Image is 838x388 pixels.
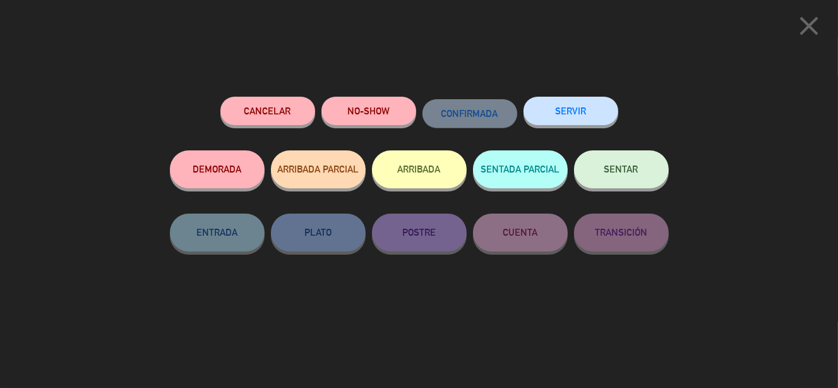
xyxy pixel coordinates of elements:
button: DEMORADA [170,150,265,188]
button: Cancelar [220,97,315,125]
button: SENTADA PARCIAL [473,150,568,188]
button: PLATO [271,214,366,252]
span: SENTAR [604,164,638,174]
i: close [793,10,825,42]
button: CUENTA [473,214,568,252]
button: ARRIBADA PARCIAL [271,150,366,188]
button: POSTRE [372,214,467,252]
button: close [789,9,829,47]
span: ARRIBADA PARCIAL [277,164,359,174]
button: NO-SHOW [321,97,416,125]
button: CONFIRMADA [422,99,517,128]
button: SERVIR [524,97,618,125]
button: ENTRADA [170,214,265,252]
button: TRANSICIÓN [574,214,669,252]
button: SENTAR [574,150,669,188]
span: CONFIRMADA [441,108,498,119]
button: ARRIBADA [372,150,467,188]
